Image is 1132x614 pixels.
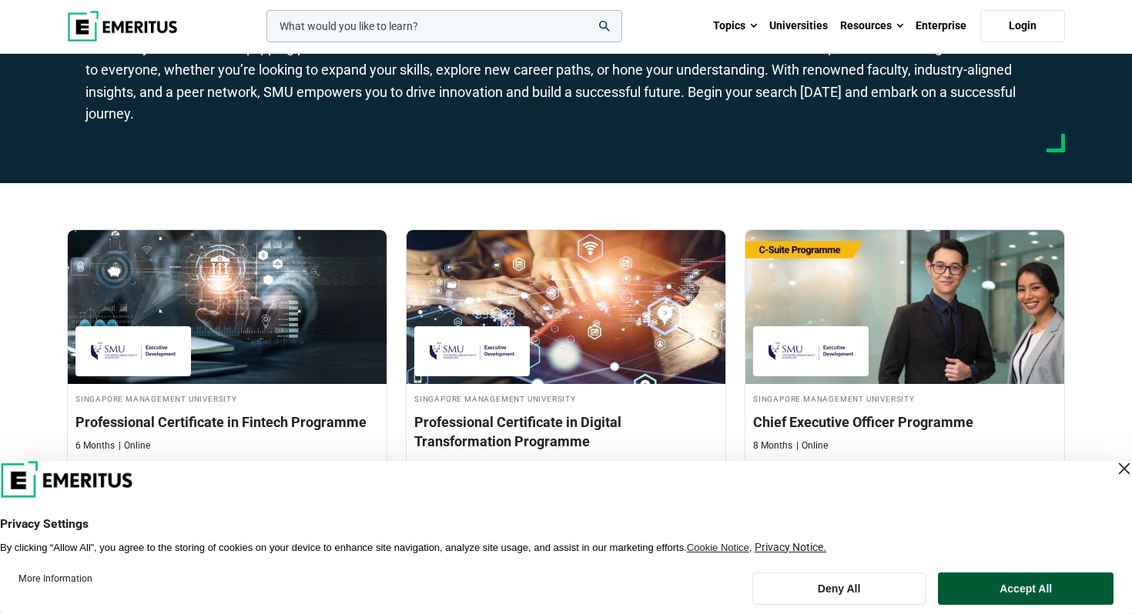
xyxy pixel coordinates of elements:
[407,230,725,384] img: Professional Certificate in Digital Transformation Programme | Online Digital Transformation Course
[83,334,183,369] img: Singapore Management University
[75,439,115,452] p: 6 Months
[266,10,622,42] input: woocommerce-product-search-field-0
[68,230,387,460] a: Finance Course by Singapore Management University - Singapore Management University Singapore Man...
[980,10,1065,42] a: Login
[414,459,454,472] p: 6 Months
[68,230,387,384] img: Professional Certificate in Fintech Programme | Online Finance Course
[753,439,792,452] p: 8 Months
[761,334,861,369] img: Singapore Management University
[422,334,522,369] img: Singapore Management University
[745,230,1064,481] a: Leadership Course by Singapore Management University - September 29, 2025 Singapore Management Un...
[414,392,718,405] h4: Singapore Management University
[745,230,1064,384] img: Chief Executive Officer Programme | Online Leadership Course
[75,412,379,432] h3: Professional Certificate in Fintech Programme
[753,460,1057,473] p: Starts on:
[75,392,379,405] h4: Singapore Management University
[414,412,718,451] h3: Professional Certificate in Digital Transformation Programme
[457,459,489,472] p: Online
[119,439,150,452] p: Online
[407,230,725,479] a: Digital Transformation Course by Singapore Management University - Singapore Management Universit...
[796,439,828,452] p: Online
[753,392,1057,405] h4: Singapore Management University
[753,412,1057,432] h3: Chief Executive Officer Programme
